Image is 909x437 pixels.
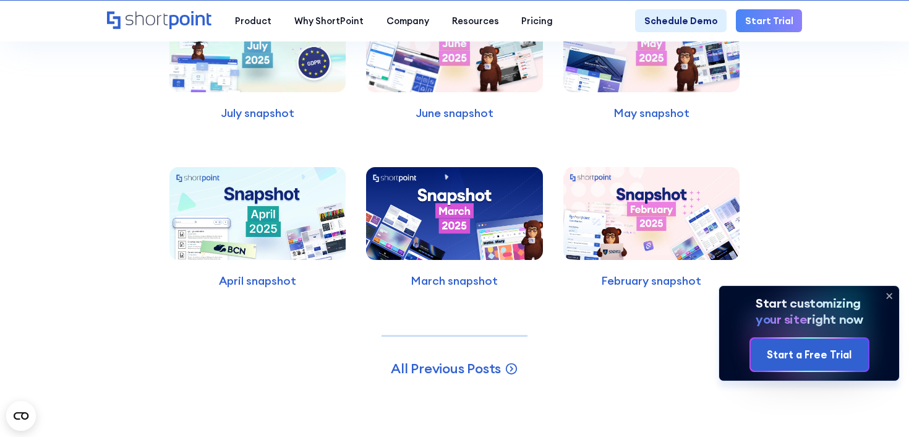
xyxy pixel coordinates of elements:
[169,272,346,290] p: April snapshot
[224,9,283,32] a: Product
[294,14,364,28] div: Why ShortPoint
[391,360,518,378] a: All Previous Posts
[440,9,510,32] a: Resources
[686,293,909,437] iframe: Chat Widget
[563,105,740,122] p: May snapshot
[635,9,727,32] a: Schedule Demo
[521,14,553,28] div: Pricing
[452,14,499,28] div: Resources
[283,9,375,32] a: Why ShortPoint
[169,105,346,122] p: July snapshot
[6,401,36,431] button: Open CMP widget
[767,347,851,363] div: Start a Free Trial
[366,272,542,290] p: March snapshot
[751,339,868,370] a: Start a Free Trial
[391,360,501,377] span: All Previous Posts
[386,14,429,28] div: Company
[107,11,213,31] a: Home
[164,149,352,290] a: April snapshot
[510,9,565,32] a: Pricing
[375,9,440,32] a: Company
[366,105,542,122] p: June snapshot
[361,149,548,290] a: March snapshot
[235,14,271,28] div: Product
[563,272,740,290] p: February snapshot
[736,9,802,32] a: Start Trial
[558,149,746,290] a: February snapshot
